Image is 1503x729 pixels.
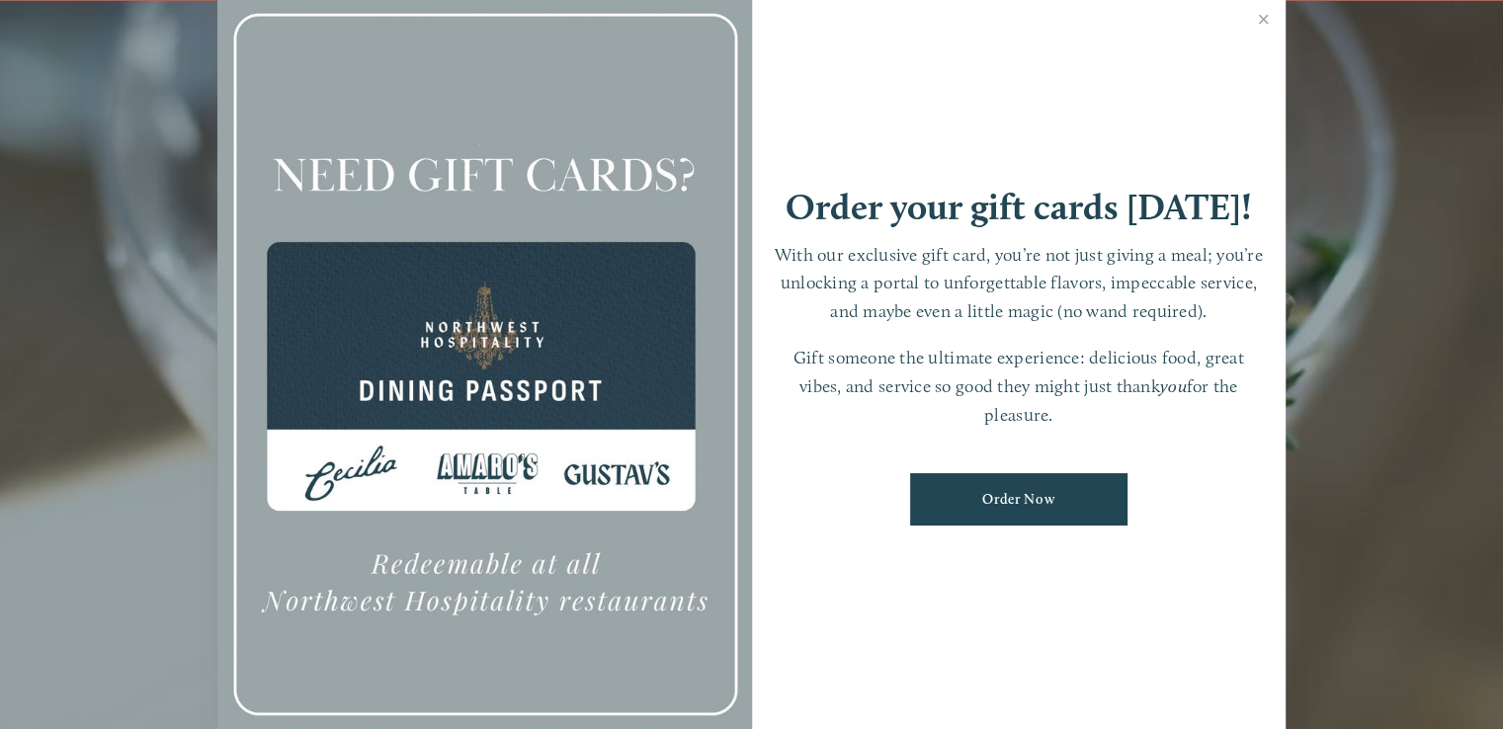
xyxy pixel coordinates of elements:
[772,344,1267,429] p: Gift someone the ultimate experience: delicious food, great vibes, and service so good they might...
[786,189,1252,225] h1: Order your gift cards [DATE]!
[772,241,1267,326] p: With our exclusive gift card, you’re not just giving a meal; you’re unlocking a portal to unforge...
[910,473,1127,526] a: Order Now
[1160,375,1187,396] em: you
